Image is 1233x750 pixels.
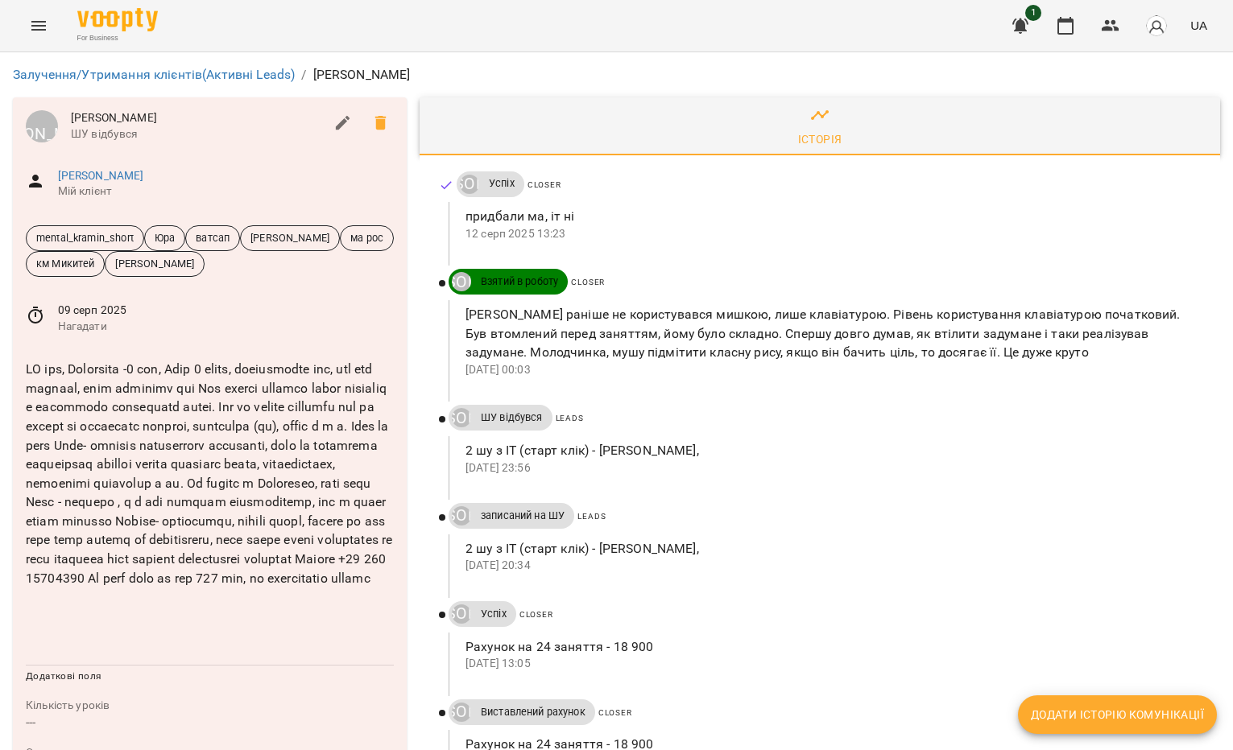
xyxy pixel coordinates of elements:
span: ватсап [186,230,239,245]
span: Closer [571,278,605,286]
span: mental_kramin_short [27,230,143,245]
div: ДТ Ірина Микитей [452,604,471,624]
span: [PERSON_NAME] [106,256,204,271]
div: ДТ Ірина Микитей [452,506,471,525]
span: Додати історію комунікації [1031,705,1204,724]
span: км Микитей [27,256,104,271]
a: Залучення/Утримання клієнтів(Активні Leads) [13,67,295,82]
button: Додати історію комунікації [1018,695,1217,734]
img: avatar_s.png [1145,14,1168,37]
li: / [301,65,306,84]
span: записаний на ШУ [471,509,574,523]
span: Виставлений рахунок [471,705,595,719]
a: [PERSON_NAME] [58,169,144,182]
span: ма рос [341,230,393,245]
span: 09 серп 2025 [58,303,394,319]
div: Історія [798,130,842,149]
span: Взятий в роботу [471,274,568,289]
span: UA [1190,17,1207,34]
p: Рахунок на 24 заняття - 18 900 [465,637,1194,657]
span: Leads [577,512,606,521]
div: ДТ Ірина Микитей [452,703,471,722]
span: Юра [145,230,184,245]
span: Closer [519,610,553,619]
nav: breadcrumb [13,65,1220,84]
span: Нагадати [58,319,394,335]
div: ДТ Ірина Микитей [452,408,471,427]
span: Мій клієнт [58,183,394,200]
p: [DATE] 23:56 [465,460,1194,476]
span: For Business [77,33,158,43]
span: Leads [556,414,584,422]
span: ШУ відбувся [71,126,324,142]
p: [DATE] 13:05 [465,656,1194,672]
p: [DATE] 20:34 [465,558,1194,574]
div: ДТ Ірина Микитей [452,272,471,291]
p: [DATE] 00:03 [465,362,1194,378]
p: field-description [26,698,394,714]
a: ДТ [PERSON_NAME] [26,110,58,142]
p: --- [26,713,394,732]
span: [PERSON_NAME] [241,230,339,245]
a: ДТ [PERSON_NAME] [449,506,471,525]
a: ДТ [PERSON_NAME] [457,175,479,194]
a: ДТ [PERSON_NAME] [449,604,471,624]
span: Успіх [471,607,516,621]
span: Додаткові поля [26,670,101,682]
span: Успіх [479,176,524,191]
p: [PERSON_NAME] [313,65,411,84]
span: 1 [1025,5,1041,21]
p: 12 серп 2025 13:23 [465,226,1194,242]
p: 2 шу з ІТ (старт клік) - [PERSON_NAME], [465,441,1194,460]
img: Voopty Logo [77,8,158,31]
button: Menu [19,6,58,45]
span: Closer [528,180,561,189]
a: ДТ [PERSON_NAME] [449,408,471,427]
p: [PERSON_NAME] раніше не користувався мишкою, лише клавіатурою. Рівень користування клавіатурою по... [465,305,1194,362]
button: UA [1184,10,1214,40]
span: Closer [598,708,632,717]
div: ДТ Ірина Микитей [26,110,58,142]
a: ДТ [PERSON_NAME] [449,703,471,722]
p: придбали ма, іт ні [465,207,1194,226]
a: ДТ [PERSON_NAME] [449,272,471,291]
div: LO ips, Dolorsita -0 con, Adip 0 elits, doeiusmodte inc, utl etd magnaal, enim adminimv qui ⁠Nos ... [23,356,397,591]
span: [PERSON_NAME] [71,110,324,126]
p: 2 шу з ІТ (старт клік) - [PERSON_NAME], [465,539,1194,558]
span: ШУ відбувся [471,410,552,425]
div: ДТ Ірина Микитей [460,175,479,194]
